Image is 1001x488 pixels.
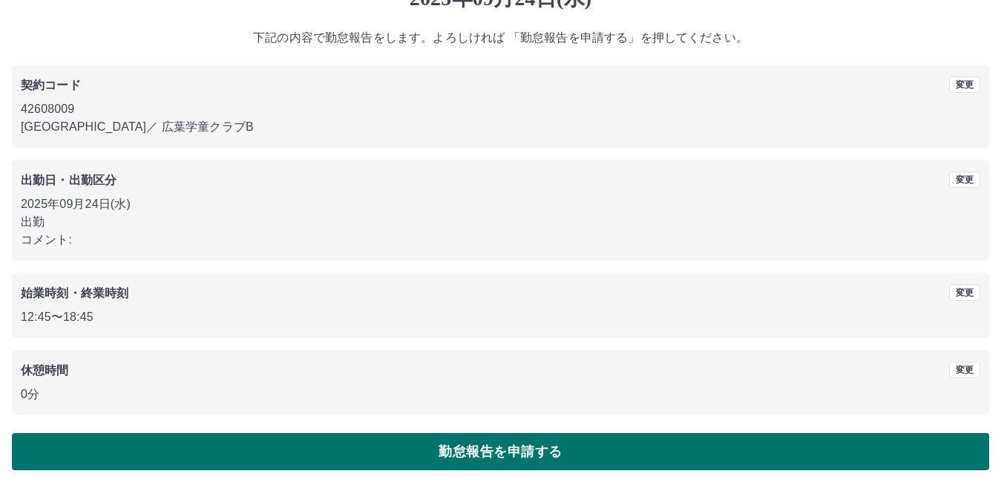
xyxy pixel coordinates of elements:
p: 0分 [21,385,980,403]
b: 出勤日・出勤区分 [21,174,116,186]
p: [GEOGRAPHIC_DATA] ／ 広葉学童クラブB [21,118,980,136]
button: 変更 [949,284,980,301]
p: 42608009 [21,100,980,118]
b: 始業時刻・終業時刻 [21,287,128,299]
b: 休憩時間 [21,364,69,377]
button: 勤怠報告を申請する [12,433,989,470]
b: 契約コード [21,79,81,91]
button: 変更 [949,172,980,188]
p: 12:45 〜 18:45 [21,308,980,326]
button: 変更 [949,362,980,378]
p: 2025年09月24日(水) [21,195,980,213]
button: 変更 [949,77,980,93]
p: 下記の内容で勤怠報告をします。よろしければ 「勤怠報告を申請する」を押してください。 [12,29,989,47]
p: 出勤 [21,213,980,231]
p: コメント: [21,231,980,249]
